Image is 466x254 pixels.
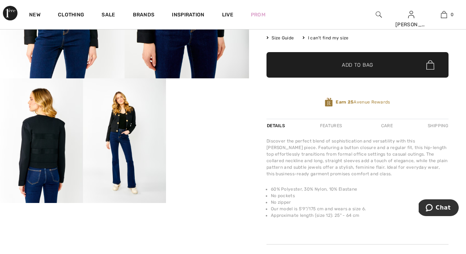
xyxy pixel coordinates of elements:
[336,99,390,105] span: Avenue Rewards
[303,35,348,41] div: I can't find my size
[29,12,40,19] a: New
[441,10,447,19] img: My Bag
[133,12,155,19] a: Brands
[266,52,449,78] button: Add to Bag
[314,119,348,132] div: Features
[266,119,287,132] div: Details
[172,12,204,19] span: Inspiration
[58,12,84,19] a: Clothing
[336,99,354,105] strong: Earn 25
[266,35,294,41] span: Size Guide
[271,192,449,199] li: No pockets
[376,10,382,19] img: search the website
[102,12,115,19] a: Sale
[428,10,460,19] a: 0
[325,97,333,107] img: Avenue Rewards
[451,11,454,18] span: 0
[83,78,166,203] img: Formal Collared Long-Sleeve Blazer Style 243410u. 4
[419,199,459,218] iframe: Opens a widget where you can chat to one of our agents
[271,186,449,192] li: 60% Polyester, 30% Nylon, 10% Elastane
[342,61,373,69] span: Add to Bag
[408,10,414,19] img: My Info
[251,11,265,19] a: Prom
[271,206,449,212] li: Our model is 5'9"/175 cm and wears a size 6.
[395,21,427,28] div: [PERSON_NAME]
[426,60,434,70] img: Bag.svg
[408,11,414,18] a: Sign In
[375,119,399,132] div: Care
[266,138,449,177] div: Discover the perfect blend of sophistication and versatility with this [PERSON_NAME] piece. Featu...
[271,199,449,206] li: No zipper
[271,212,449,219] li: Approximate length (size 12): 25" - 64 cm
[426,119,449,132] div: Shipping
[3,6,17,20] img: 1ère Avenue
[222,11,233,19] a: Live
[166,78,249,120] video: Your browser does not support the video tag.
